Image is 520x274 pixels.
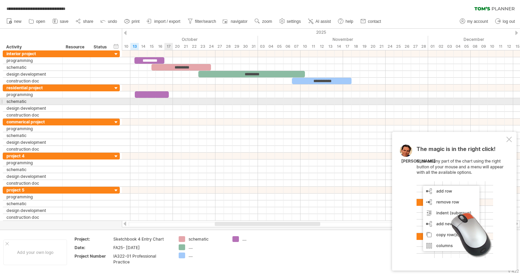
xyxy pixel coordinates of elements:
div: Monday, 24 November 2025 [386,43,394,50]
div: Monday, 8 December 2025 [471,43,479,50]
div: Wednesday, 26 November 2025 [403,43,411,50]
div: Tuesday, 4 November 2025 [266,43,275,50]
div: design development [6,105,59,111]
div: Tuesday, 25 November 2025 [394,43,403,50]
div: Project Number [75,253,112,259]
div: Thursday, 11 December 2025 [496,43,505,50]
a: help [336,17,355,26]
div: Tuesday, 9 December 2025 [479,43,488,50]
div: Wednesday, 29 October 2025 [232,43,241,50]
span: contact [368,19,381,24]
span: print [132,19,140,24]
div: programming [6,125,59,132]
div: Wednesday, 5 November 2025 [275,43,283,50]
div: schematic [6,200,59,207]
span: zoom [262,19,272,24]
div: Friday, 12 December 2025 [505,43,513,50]
div: Resource [66,44,86,50]
a: contact [359,17,383,26]
div: .... [189,244,226,250]
div: Monday, 3 November 2025 [258,43,266,50]
div: Thursday, 6 November 2025 [283,43,292,50]
div: .... [189,253,226,258]
div: Monday, 27 October 2025 [215,43,224,50]
div: Friday, 21 November 2025 [377,43,386,50]
a: import / export [145,17,182,26]
div: Friday, 14 November 2025 [335,43,343,50]
a: share [74,17,95,26]
div: Thursday, 13 November 2025 [326,43,335,50]
div: Click on any part of the chart using the right button of your mouse and a menu will appear with a... [417,146,505,258]
div: schematic [189,236,226,242]
div: Friday, 31 October 2025 [249,43,258,50]
div: Wednesday, 19 November 2025 [360,43,369,50]
div: Friday, 28 November 2025 [420,43,428,50]
div: Monday, 10 November 2025 [300,43,309,50]
div: schematic [6,132,59,139]
span: help [345,19,353,24]
div: project 4 [6,153,59,159]
span: my account [467,19,488,24]
div: Friday, 7 November 2025 [292,43,300,50]
div: Thursday, 23 October 2025 [198,43,207,50]
span: The magic is in the right click! [417,146,495,156]
span: new [14,19,21,24]
div: Thursday, 16 October 2025 [156,43,164,50]
div: Friday, 17 October 2025 [164,43,173,50]
a: filter/search [186,17,218,26]
div: Monday, 13 October 2025 [130,43,139,50]
div: Thursday, 30 October 2025 [241,43,249,50]
div: interior project [6,50,59,57]
div: Monday, 1 December 2025 [428,43,437,50]
a: open [27,17,47,26]
div: schematic [6,98,59,105]
a: log out [493,17,517,26]
div: Project: [75,236,112,242]
div: Tuesday, 2 December 2025 [437,43,445,50]
div: schematic [6,64,59,71]
a: zoom [253,17,274,26]
div: construction doc [6,180,59,186]
div: design development [6,71,59,77]
div: project 5 [6,187,59,193]
a: my account [458,17,490,26]
div: programming [6,194,59,200]
div: Friday, 5 December 2025 [462,43,471,50]
span: open [36,19,45,24]
div: Thursday, 27 November 2025 [411,43,420,50]
div: Tuesday, 28 October 2025 [224,43,232,50]
div: Tuesday, 14 October 2025 [139,43,147,50]
div: IA322-01 Professional Practice [113,253,170,265]
a: print [123,17,142,26]
span: AI assist [315,19,331,24]
div: Activity [6,44,59,50]
div: Friday, 10 October 2025 [122,43,130,50]
div: Sketchbook 4 Entry Chart [113,236,170,242]
span: undo [108,19,117,24]
div: Friday, 24 October 2025 [207,43,215,50]
div: Wednesday, 3 December 2025 [445,43,454,50]
div: Wednesday, 12 November 2025 [318,43,326,50]
div: design development [6,173,59,180]
div: Thursday, 4 December 2025 [454,43,462,50]
div: Tuesday, 21 October 2025 [181,43,190,50]
span: save [60,19,68,24]
div: commerical project [6,119,59,125]
div: Monday, 20 October 2025 [173,43,181,50]
div: Date: [75,245,112,250]
div: Tuesday, 11 November 2025 [309,43,318,50]
div: programming [6,57,59,64]
div: Thursday, 20 November 2025 [369,43,377,50]
div: November 2025 [258,36,428,43]
a: navigator [222,17,249,26]
div: programming [6,91,59,98]
div: Status [94,44,109,50]
div: design development [6,139,59,146]
div: .... [242,236,279,242]
div: Wednesday, 15 October 2025 [147,43,156,50]
div: construction doc [6,146,59,152]
div: design development [6,207,59,214]
div: schematic [6,166,59,173]
a: AI assist [306,17,333,26]
span: log out [503,19,515,24]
